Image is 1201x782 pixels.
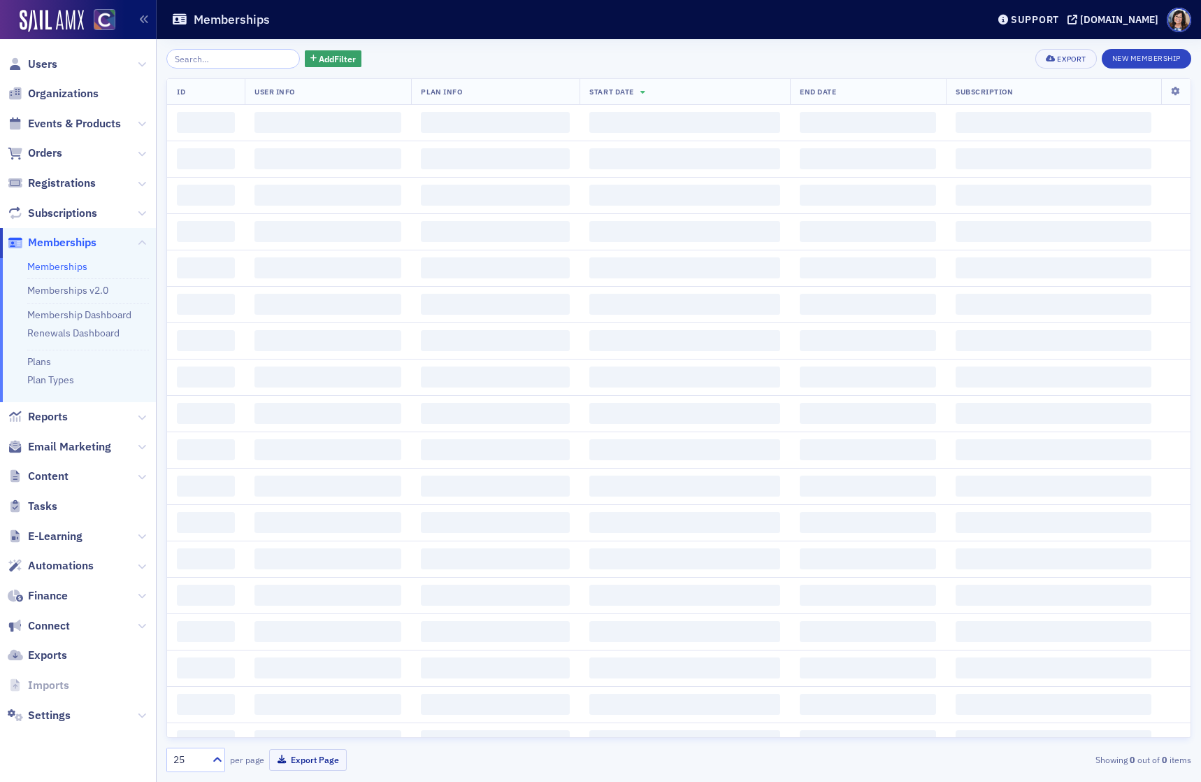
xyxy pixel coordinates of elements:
span: ‌ [589,439,780,460]
span: Automations [28,558,94,574]
span: ‌ [254,185,401,206]
span: ‌ [177,548,235,569]
span: ‌ [956,476,1151,497]
span: Profile [1167,8,1191,32]
span: ‌ [421,657,570,678]
span: ‌ [956,657,1151,678]
span: Organizations [28,86,99,101]
span: ‌ [800,221,936,242]
span: ID [177,87,185,97]
span: ‌ [254,512,401,533]
span: ‌ [589,548,780,569]
span: ‌ [421,548,570,569]
span: ‌ [800,294,936,315]
span: ‌ [956,621,1151,642]
div: [DOMAIN_NAME] [1080,13,1158,26]
span: Add Filter [319,52,356,65]
span: ‌ [254,367,401,388]
span: ‌ [956,294,1151,315]
a: New Membership [1102,51,1191,64]
a: Settings [8,708,71,723]
span: ‌ [800,330,936,351]
a: Plans [27,355,51,368]
span: ‌ [421,621,570,642]
span: ‌ [800,148,936,169]
span: ‌ [177,185,235,206]
a: Connect [8,618,70,634]
span: Start Date [589,87,633,97]
span: ‌ [800,694,936,715]
span: ‌ [177,148,235,169]
span: ‌ [254,730,401,751]
a: Events & Products [8,116,121,131]
span: ‌ [421,257,570,278]
span: Orders [28,145,62,161]
span: ‌ [956,512,1151,533]
span: ‌ [589,585,780,606]
span: ‌ [800,585,936,606]
span: ‌ [254,585,401,606]
span: ‌ [177,112,235,133]
span: ‌ [956,221,1151,242]
span: ‌ [800,367,936,388]
span: ‌ [254,330,401,351]
span: Content [28,469,69,484]
a: Memberships [27,260,87,273]
span: Email Marketing [28,439,111,455]
span: ‌ [254,621,401,642]
a: Membership Dashboard [27,308,131,321]
span: ‌ [421,330,570,351]
span: ‌ [254,403,401,424]
a: Registrations [8,176,96,191]
span: ‌ [254,657,401,678]
span: ‌ [254,221,401,242]
span: ‌ [254,439,401,460]
span: ‌ [254,148,401,169]
span: ‌ [177,294,235,315]
a: E-Learning [8,529,82,544]
span: ‌ [589,185,780,206]
a: Users [8,57,57,72]
span: End Date [800,87,836,97]
span: ‌ [956,730,1151,751]
span: ‌ [589,730,780,751]
label: per page [230,753,264,766]
a: Email Marketing [8,439,111,455]
span: ‌ [421,439,570,460]
a: Finance [8,588,68,604]
h1: Memberships [194,11,270,28]
span: ‌ [177,621,235,642]
button: AddFilter [305,50,362,68]
span: ‌ [254,294,401,315]
span: Finance [28,588,68,604]
input: Search… [166,49,300,69]
strong: 0 [1160,753,1170,766]
a: Exports [8,648,67,663]
span: Registrations [28,176,96,191]
span: ‌ [956,112,1151,133]
span: ‌ [421,148,570,169]
span: ‌ [589,657,780,678]
a: Tasks [8,499,57,514]
span: ‌ [800,439,936,460]
span: Settings [28,708,71,723]
a: Renewals Dashboard [27,327,120,339]
strong: 0 [1128,753,1137,766]
span: ‌ [800,112,936,133]
span: ‌ [177,657,235,678]
span: ‌ [254,112,401,133]
span: ‌ [589,148,780,169]
span: ‌ [421,585,570,606]
img: SailAMX [94,9,115,31]
span: ‌ [589,621,780,642]
span: ‌ [421,694,570,715]
span: ‌ [956,185,1151,206]
span: Imports [28,678,69,693]
span: Subscription [956,87,1013,97]
a: Automations [8,558,94,574]
img: SailAMX [20,10,84,32]
span: ‌ [177,476,235,497]
a: Subscriptions [8,206,97,221]
span: ‌ [589,257,780,278]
